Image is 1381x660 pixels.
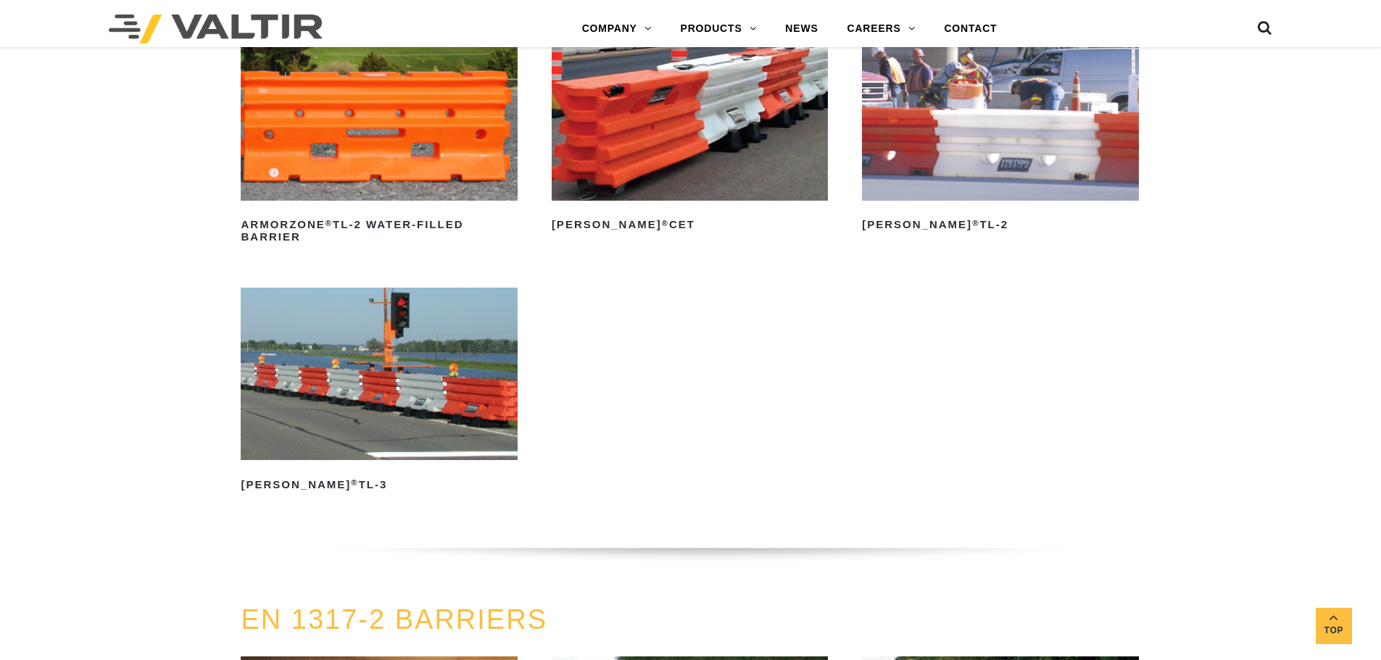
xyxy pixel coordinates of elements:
a: [PERSON_NAME]®TL-2 [862,28,1138,237]
a: CAREERS [833,14,930,43]
sup: ® [351,478,358,487]
a: CONTACT [929,14,1011,43]
sup: ® [325,219,333,227]
img: Valtir [109,14,323,43]
a: NEWS [771,14,832,43]
h2: [PERSON_NAME] TL-2 [862,214,1138,237]
a: PRODUCTS [666,14,771,43]
a: [PERSON_NAME]®TL-3 [241,288,517,496]
a: COMPANY [568,14,666,43]
sup: ® [972,219,979,227]
h2: ArmorZone TL-2 Water-Filled Barrier [241,214,517,248]
a: [PERSON_NAME]®CET [552,28,828,237]
a: ArmorZone®TL-2 Water-Filled Barrier [241,28,517,248]
h2: [PERSON_NAME] TL-3 [241,473,517,496]
a: Top [1316,608,1352,644]
a: EN 1317-2 BARRIERS [241,604,547,635]
sup: ® [662,219,669,227]
span: Top [1316,622,1352,639]
h2: [PERSON_NAME] CET [552,214,828,237]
